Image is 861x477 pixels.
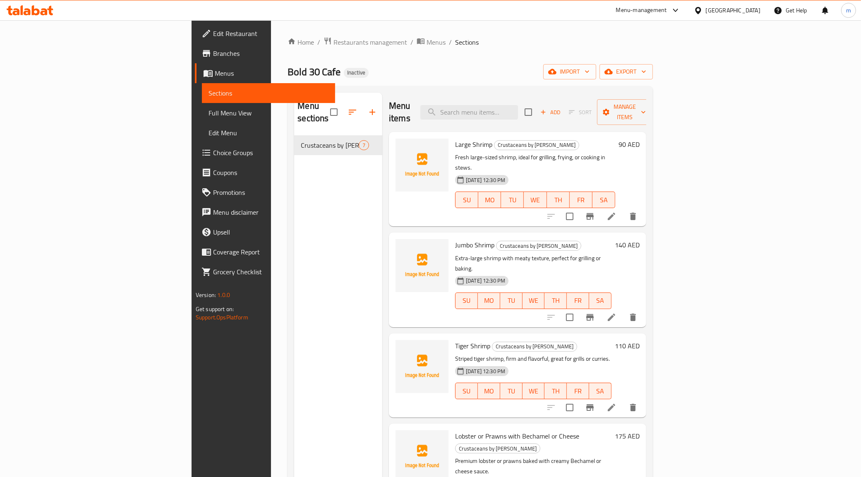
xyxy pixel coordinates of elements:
nav: Menu sections [294,132,382,158]
span: SU [459,194,475,206]
button: MO [478,383,500,399]
p: Premium lobster or prawns baked with creamy Bechamel or cheese sauce. [455,456,612,477]
span: Menus [215,68,329,78]
button: MO [478,192,501,208]
h6: 110 AED [615,340,640,352]
span: Sections [209,88,329,98]
button: Branch-specific-item [580,206,600,226]
span: Menus [427,37,446,47]
span: SA [596,194,612,206]
span: Crustaceans by [PERSON_NAME] [494,140,579,150]
span: Sections [455,37,479,47]
a: Edit menu item [607,211,616,221]
button: import [543,64,596,79]
button: SA [589,292,612,309]
span: Select all sections [325,103,343,121]
a: Menu disclaimer [195,202,336,222]
span: WE [527,194,543,206]
div: Crustaceans by [PERSON_NAME]7 [294,135,382,155]
a: Sections [202,83,336,103]
a: Edit menu item [607,403,616,412]
a: Promotions [195,182,336,202]
span: Restaurants management [333,37,407,47]
img: Tiger Shrimp [396,340,448,393]
span: Branches [213,48,329,58]
button: FR [570,192,592,208]
button: SA [592,192,615,208]
a: Coverage Report [195,242,336,262]
span: TU [504,194,520,206]
span: Promotions [213,187,329,197]
span: Crustaceans by [PERSON_NAME] [301,140,359,150]
div: Crustaceans by Kilo [301,140,359,150]
span: [DATE] 12:30 PM [463,176,508,184]
li: / [410,37,413,47]
button: delete [623,398,643,417]
span: Menu disclaimer [213,207,329,217]
p: Fresh large-sized shrimp, ideal for grilling, frying, or cooking in stews. [455,152,615,173]
a: Grocery Checklist [195,262,336,282]
button: TH [544,292,567,309]
span: SA [592,295,608,307]
button: Branch-specific-item [580,398,600,417]
span: Tiger Shrimp [455,340,490,352]
span: FR [570,295,586,307]
nav: breadcrumb [288,37,653,48]
span: MO [482,194,498,206]
span: Inactive [344,69,369,76]
span: 7 [359,141,369,149]
a: Support.OpsPlatform [196,312,248,323]
button: Manage items [597,99,652,125]
span: Select section [520,103,537,121]
span: [DATE] 12:30 PM [463,367,508,375]
span: WE [526,295,542,307]
img: Jumbo Shrimp [396,239,448,292]
span: SU [459,385,475,397]
button: MO [478,292,500,309]
span: SU [459,295,475,307]
div: Inactive [344,68,369,78]
button: FR [567,292,589,309]
a: Choice Groups [195,143,336,163]
button: Add section [362,102,382,122]
span: Version: [196,290,216,300]
h2: Menu items [389,100,410,125]
span: Sort sections [343,102,362,122]
button: TH [544,383,567,399]
span: Select section first [564,106,597,119]
span: Edit Restaurant [213,29,329,38]
button: delete [623,307,643,327]
button: SU [455,292,478,309]
button: Add [537,106,564,119]
a: Coupons [195,163,336,182]
span: FR [570,385,586,397]
span: Add [539,108,561,117]
a: Menus [195,63,336,83]
a: Menus [417,37,446,48]
span: Large Shrimp [455,138,492,151]
button: delete [623,206,643,226]
span: Jumbo Shrimp [455,239,494,251]
a: Branches [195,43,336,63]
div: Crustaceans by Kilo [492,342,577,352]
div: items [359,140,369,150]
h6: 175 AED [615,430,640,442]
button: WE [524,192,547,208]
span: Coverage Report [213,247,329,257]
a: Full Menu View [202,103,336,123]
a: Edit menu item [607,312,616,322]
span: Crustaceans by [PERSON_NAME] [456,444,540,453]
li: / [449,37,452,47]
span: Upsell [213,227,329,237]
button: WE [523,383,545,399]
span: Select to update [561,309,578,326]
button: FR [567,383,589,399]
span: Add item [537,106,564,119]
span: Choice Groups [213,148,329,158]
button: SA [589,383,612,399]
div: Crustaceans by Kilo [496,241,581,251]
p: Striped tiger shrimp, firm and flavorful, great for grills or curries. [455,354,612,364]
span: TH [548,385,564,397]
button: Branch-specific-item [580,307,600,327]
span: Select to update [561,208,578,225]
